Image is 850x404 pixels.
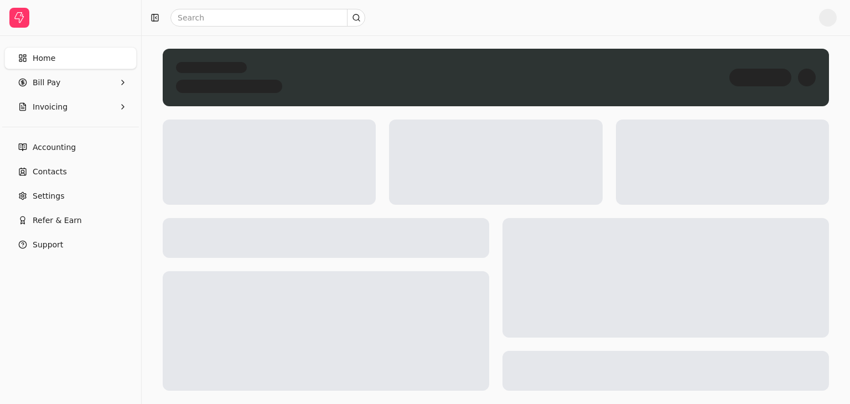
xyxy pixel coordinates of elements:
button: Support [4,234,137,256]
span: Home [33,53,55,64]
a: Home [4,47,137,69]
button: Refer & Earn [4,209,137,231]
button: Bill Pay [4,71,137,94]
input: Search [170,9,365,27]
a: Accounting [4,136,137,158]
button: Invoicing [4,96,137,118]
span: Contacts [33,166,67,178]
span: Bill Pay [33,77,60,89]
span: Support [33,239,63,251]
span: Invoicing [33,101,68,113]
span: Settings [33,190,64,202]
a: Contacts [4,160,137,183]
span: Refer & Earn [33,215,82,226]
span: Accounting [33,142,76,153]
a: Settings [4,185,137,207]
